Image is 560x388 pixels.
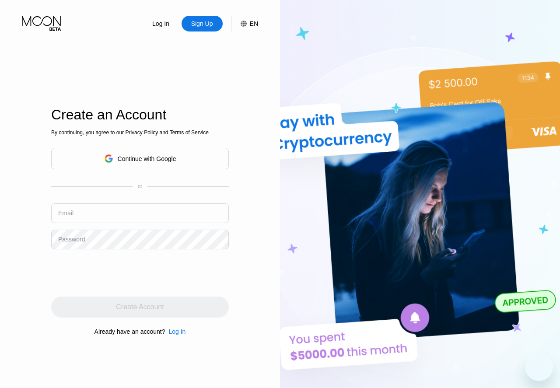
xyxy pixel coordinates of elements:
[190,19,214,28] div: Sign Up
[250,20,258,27] div: EN
[140,16,182,31] div: Log In
[94,328,165,335] div: Already have an account?
[58,210,73,217] div: Email
[51,107,229,123] div: Create an Account
[51,256,184,290] iframe: reCAPTCHA
[168,328,185,335] div: Log In
[151,19,170,28] div: Log In
[158,129,170,136] span: and
[138,183,143,189] div: or
[125,129,158,136] span: Privacy Policy
[231,16,258,31] div: EN
[58,236,85,243] div: Password
[51,129,229,136] div: By continuing, you agree to our
[525,353,553,381] iframe: Button to launch messaging window
[170,129,209,136] span: Terms of Service
[118,155,176,162] div: Continue with Google
[182,16,223,31] div: Sign Up
[165,328,185,335] div: Log In
[51,148,229,169] div: Continue with Google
